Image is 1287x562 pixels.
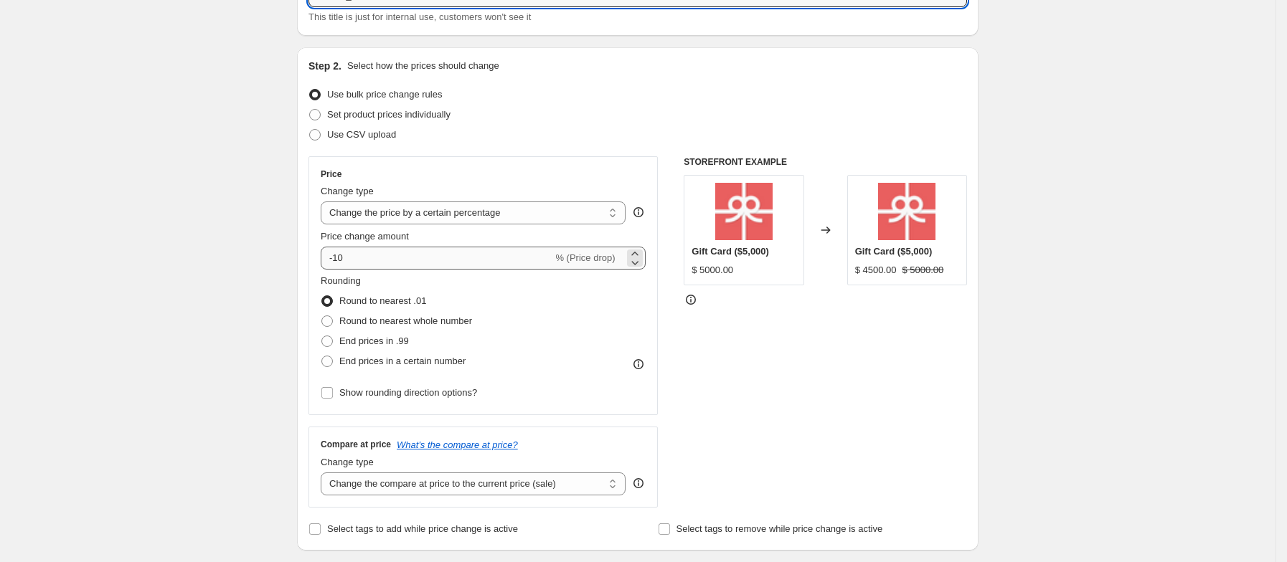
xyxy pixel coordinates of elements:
h3: Price [321,168,341,180]
div: help [631,476,646,490]
span: Gift Card ($5,000) [855,246,933,257]
span: End prices in a certain number [339,356,466,366]
span: Use bulk price change rules [327,89,442,100]
span: Price change amount [321,231,409,242]
h2: Step 2. [308,59,341,73]
img: e38bd83af578077b65a31424bd24d085_80x.png [878,183,935,240]
div: help [631,205,646,219]
span: Select tags to add while price change is active [327,523,518,534]
span: Rounding [321,275,361,286]
img: e38bd83af578077b65a31424bd24d085_80x.png [715,183,773,240]
span: Round to nearest whole number [339,315,472,326]
span: % (Price drop) [555,252,615,263]
h6: STOREFRONT EXAMPLE [684,156,967,168]
p: Select how the prices should change [347,59,499,73]
span: Select tags to remove while price change is active [676,523,883,534]
span: Show rounding direction options? [339,387,477,398]
span: Round to nearest .01 [339,295,426,306]
input: -15 [321,247,552,270]
span: Change type [321,186,374,196]
span: This title is just for internal use, customers won't see it [308,11,531,22]
span: Change type [321,457,374,467]
span: Set product prices individually [327,109,451,120]
button: What's the compare at price? [397,439,518,450]
span: End prices in .99 [339,335,409,346]
strike: $ 5000.00 [902,263,943,277]
div: $ 5000.00 [692,263,733,277]
span: Use CSV upload [327,129,396,140]
span: Gift Card ($5,000) [692,246,769,257]
h3: Compare at price [321,439,391,450]
div: $ 4500.00 [855,263,897,277]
